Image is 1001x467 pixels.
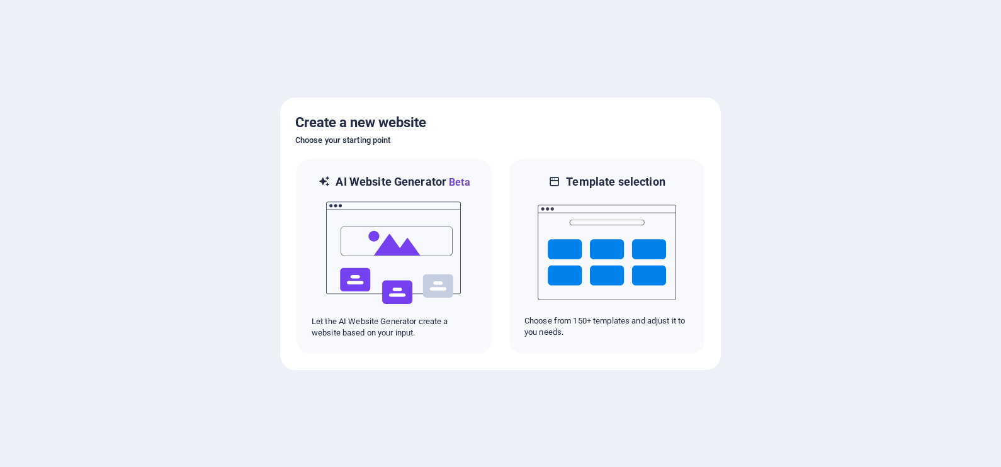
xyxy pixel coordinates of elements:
[508,158,706,355] div: Template selectionChoose from 150+ templates and adjust it to you needs.
[325,190,463,316] img: ai
[446,176,470,188] span: Beta
[295,113,706,133] h5: Create a new website
[295,133,706,148] h6: Choose your starting point
[295,158,493,355] div: AI Website GeneratorBetaaiLet the AI Website Generator create a website based on your input.
[524,315,689,338] p: Choose from 150+ templates and adjust it to you needs.
[312,316,477,339] p: Let the AI Website Generator create a website based on your input.
[566,174,665,189] h6: Template selection
[336,174,470,190] h6: AI Website Generator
